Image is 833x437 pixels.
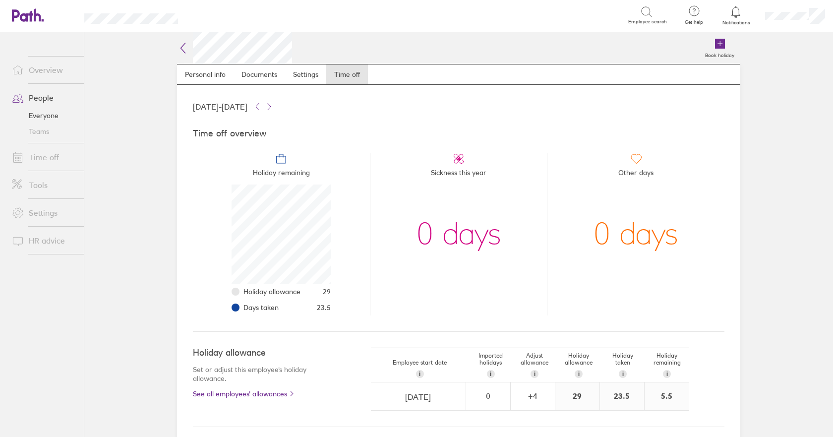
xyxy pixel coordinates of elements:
[490,370,491,378] span: i
[720,5,752,26] a: Notifications
[234,64,285,84] a: Documents
[4,60,84,80] a: Overview
[317,304,331,312] span: 23.5
[371,355,469,382] div: Employee start date
[177,64,234,84] a: Personal info
[243,288,300,296] span: Holiday allowance
[594,185,678,284] div: 0 days
[371,383,465,411] input: dd/mm/yyyy
[419,370,420,378] span: i
[618,165,654,185] span: Other days
[645,348,689,382] div: Holiday remaining
[511,391,554,400] div: + 4
[699,32,740,64] a: Book holiday
[666,370,668,378] span: i
[326,64,368,84] a: Time off
[323,288,331,296] span: 29
[431,165,486,185] span: Sickness this year
[720,20,752,26] span: Notifications
[193,365,331,383] p: Set or adjust this employee's holiday allowance.
[469,348,513,382] div: Imported holidays
[285,64,326,84] a: Settings
[416,185,501,284] div: 0 days
[243,304,279,312] span: Days taken
[4,175,84,195] a: Tools
[513,348,557,382] div: Adjust allowance
[4,231,84,250] a: HR advice
[4,124,84,139] a: Teams
[557,348,601,382] div: Holiday allowance
[628,19,667,25] span: Employee search
[600,382,644,410] div: 23.5
[622,370,624,378] span: i
[699,50,740,59] label: Book holiday
[193,128,724,139] h4: Time off overview
[601,348,645,382] div: Holiday taken
[253,165,310,185] span: Holiday remaining
[205,10,230,19] div: Search
[534,370,535,378] span: i
[467,391,510,400] div: 0
[4,203,84,223] a: Settings
[193,390,331,398] a: See all employees' allowances
[4,147,84,167] a: Time off
[193,348,331,358] h4: Holiday allowance
[4,88,84,108] a: People
[645,382,689,410] div: 5.5
[578,370,580,378] span: i
[193,102,247,111] span: [DATE] - [DATE]
[555,382,599,410] div: 29
[678,19,710,25] span: Get help
[4,108,84,124] a: Everyone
